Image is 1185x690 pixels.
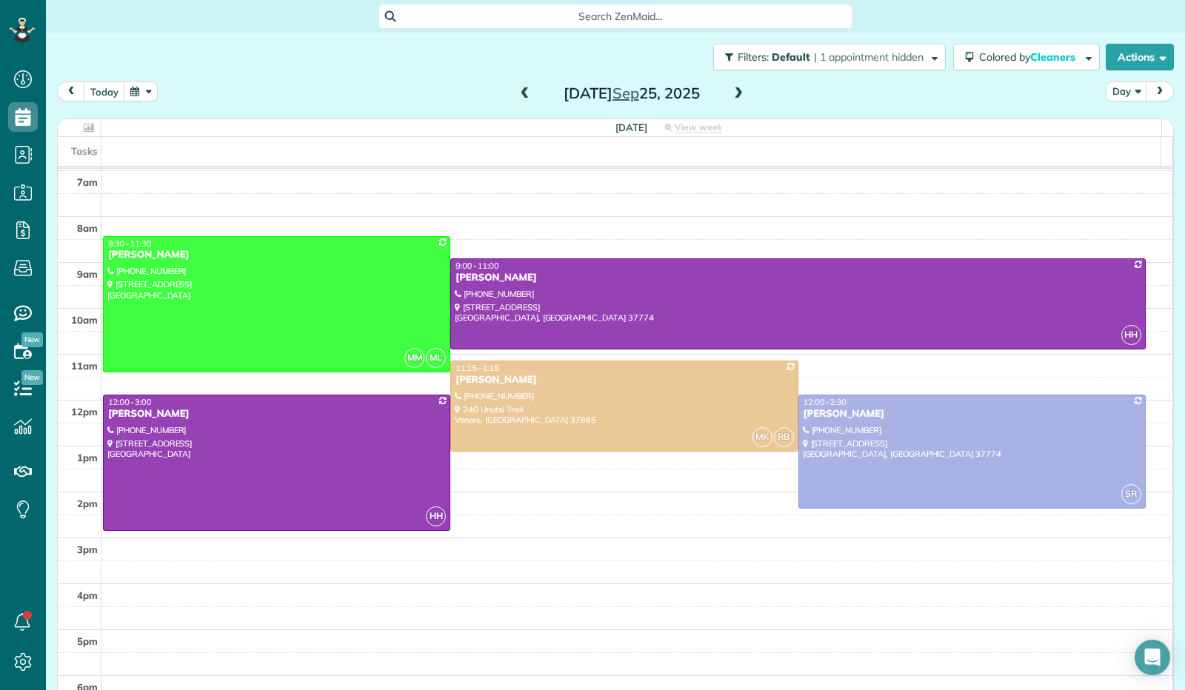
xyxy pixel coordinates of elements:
[455,272,1141,284] div: [PERSON_NAME]
[675,121,722,133] span: View week
[804,397,847,407] span: 12:00 - 2:30
[404,348,424,368] span: MM
[1106,44,1174,70] button: Actions
[455,363,498,373] span: 11:15 - 1:15
[1030,50,1078,64] span: Cleaners
[77,452,98,463] span: 1pm
[1121,484,1141,504] span: SR
[706,44,946,70] a: Filters: Default | 1 appointment hidden
[953,44,1100,70] button: Colored byCleaners
[426,348,446,368] span: ML
[426,506,446,526] span: HH
[84,81,125,101] button: today
[1121,325,1141,345] span: HH
[774,427,794,447] span: RB
[615,121,647,133] span: [DATE]
[814,50,924,64] span: | 1 appointment hidden
[108,397,151,407] span: 12:00 - 3:00
[77,498,98,509] span: 2pm
[752,427,772,447] span: MK
[612,84,639,102] span: Sep
[979,50,1081,64] span: Colored by
[77,589,98,601] span: 4pm
[21,332,43,347] span: New
[71,360,98,372] span: 11am
[1146,81,1174,101] button: next
[713,44,946,70] button: Filters: Default | 1 appointment hidden
[738,50,769,64] span: Filters:
[455,374,793,386] div: [PERSON_NAME]
[108,238,151,249] span: 8:30 - 11:30
[455,261,498,271] span: 9:00 - 11:00
[1135,640,1170,675] div: Open Intercom Messenger
[71,314,98,326] span: 10am
[1106,81,1147,101] button: Day
[107,408,446,421] div: [PERSON_NAME]
[77,635,98,647] span: 5pm
[772,50,811,64] span: Default
[71,145,98,157] span: Tasks
[803,408,1141,421] div: [PERSON_NAME]
[107,249,446,261] div: [PERSON_NAME]
[77,222,98,234] span: 8am
[57,81,85,101] button: prev
[77,268,98,280] span: 9am
[77,543,98,555] span: 3pm
[77,176,98,188] span: 7am
[71,406,98,418] span: 12pm
[539,85,724,101] h2: [DATE] 25, 2025
[21,370,43,385] span: New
